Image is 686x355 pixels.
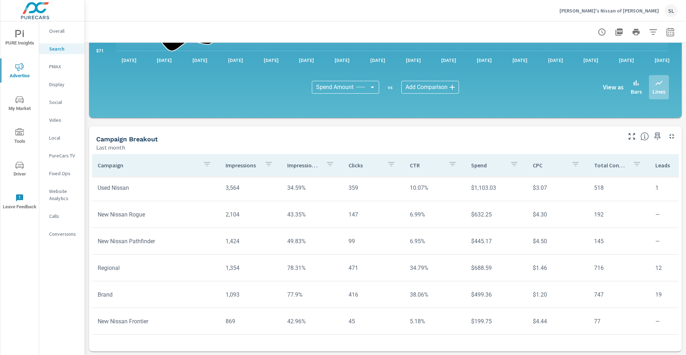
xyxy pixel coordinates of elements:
p: Campaign [98,162,197,169]
div: Display [39,79,84,90]
span: This is a summary of Search performance results by campaign. Each column can be sorted. [640,132,649,141]
td: 49.83% [282,232,343,250]
p: [DATE] [223,57,248,64]
span: Leave Feedback [2,194,37,211]
td: 869 [220,312,281,330]
td: 471 [343,259,404,277]
div: Website Analytics [39,186,84,204]
button: Print Report [629,25,643,39]
p: Calls [49,213,79,220]
p: CPC [533,162,566,169]
p: [DATE] [401,57,426,64]
div: Social [39,97,84,108]
div: Add Comparison [401,81,459,94]
span: Driver [2,161,37,178]
p: Search [49,45,79,52]
p: Website Analytics [49,188,79,202]
p: [DATE] [543,57,568,64]
p: [DATE] [614,57,639,64]
td: 6.99% [404,205,465,224]
p: [DATE] [436,57,461,64]
p: Impression Share [287,162,320,169]
p: [DATE] [187,57,212,64]
td: 359 [343,179,404,197]
td: $688.59 [465,259,527,277]
div: Search [39,43,84,54]
td: 6.95% [404,232,465,250]
td: 147 [343,205,404,224]
td: $199.75 [465,312,527,330]
td: New Nissan Rogue [92,205,220,224]
td: 78.31% [282,259,343,277]
td: 34.59% [282,179,343,197]
td: 1,424 [220,232,281,250]
p: Local [49,134,79,141]
td: $632.25 [465,205,527,224]
text: $71 [96,48,104,53]
td: $1.46 [527,259,588,277]
p: PureCars TV [49,152,79,159]
td: $4.44 [527,312,588,330]
span: My Market [2,95,37,113]
button: Apply Filters [646,25,660,39]
td: 38.06% [404,286,465,304]
td: New Nissan Pathfinder [92,232,220,250]
p: Overall [49,27,79,35]
td: $499.36 [465,286,527,304]
td: $4.50 [527,232,588,250]
p: Social [49,99,79,106]
p: PMAX [49,63,79,70]
div: Video [39,115,84,125]
p: Spend [471,162,504,169]
span: Advertise [2,63,37,80]
td: $3.07 [527,179,588,197]
td: 5.18% [404,312,465,330]
p: [DATE] [152,57,177,64]
p: Lines [653,87,665,96]
td: $445.17 [465,232,527,250]
button: Make Fullscreen [626,131,638,142]
div: Spend Amount [312,81,379,94]
td: 416 [343,286,404,304]
span: Tools [2,128,37,146]
p: Impressions [226,162,258,169]
td: $4.30 [527,205,588,224]
td: 1,093 [220,286,281,304]
td: Used Nissan [92,179,220,197]
td: 43.35% [282,205,343,224]
p: Total Conversions [594,162,627,169]
p: CTR [410,162,443,169]
p: Bars [631,87,642,96]
td: 3,564 [220,179,281,197]
p: Last month [96,143,125,152]
td: 77 [588,312,650,330]
div: Local [39,132,84,143]
span: Save this to your personalized report [652,131,663,142]
td: Brand [92,286,220,304]
td: 99 [343,232,404,250]
div: Calls [39,211,84,221]
td: 45 [343,312,404,330]
p: [PERSON_NAME]'s Nissan of [PERSON_NAME] [559,7,659,14]
td: 518 [588,179,650,197]
button: Select Date Range [663,25,677,39]
p: [DATE] [472,57,497,64]
button: Minimize Widget [666,131,677,142]
div: Conversions [39,229,84,239]
td: 10.07% [404,179,465,197]
td: 77.9% [282,286,343,304]
div: Overall [39,26,84,36]
p: [DATE] [365,57,390,64]
td: 34.79% [404,259,465,277]
td: 2,104 [220,205,281,224]
td: Regional [92,259,220,277]
p: Video [49,116,79,124]
td: New Nissan Frontier [92,312,220,330]
td: $1,103.03 [465,179,527,197]
p: Display [49,81,79,88]
p: Clicks [349,162,381,169]
div: Fixed Ops [39,168,84,179]
td: 145 [588,232,650,250]
button: "Export Report to PDF" [612,25,626,39]
div: PureCars TV [39,150,84,161]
